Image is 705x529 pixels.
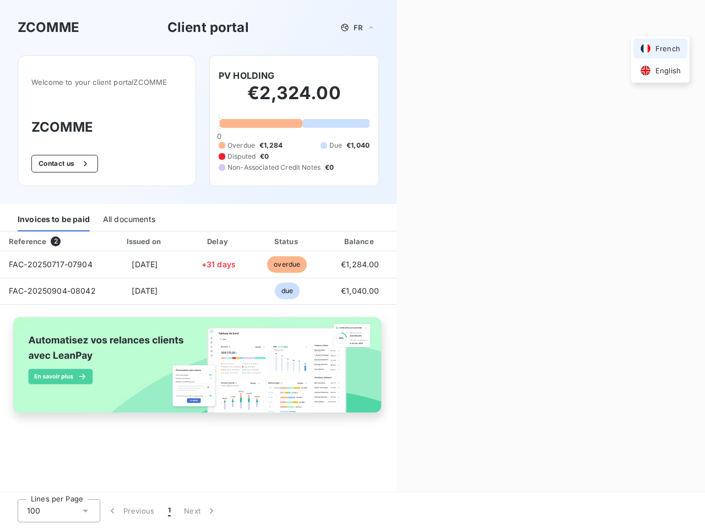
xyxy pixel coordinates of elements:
[341,286,379,295] span: €1,040.00
[275,283,300,299] span: due
[27,505,40,516] span: 100
[132,286,158,295] span: [DATE]
[217,132,221,141] span: 0
[341,260,379,269] span: €1,284.00
[259,141,283,150] span: €1,284
[168,505,171,516] span: 1
[219,69,275,82] h6: PV HOLDING
[167,18,249,37] h3: Client portal
[161,499,177,522] button: 1
[267,256,307,273] span: overdue
[227,141,255,150] span: Overdue
[31,117,182,137] h3: ZCOMME
[325,163,334,172] span: €0
[9,286,96,295] span: FAC-20250904-08042
[51,236,61,246] span: 2
[4,311,392,429] img: banner
[103,208,155,231] div: All documents
[31,78,182,87] span: Welcome to your client portal ZCOMME
[219,82,370,115] h2: €2,324.00
[354,23,362,32] span: FR
[9,237,46,246] div: Reference
[329,141,342,150] span: Due
[177,499,224,522] button: Next
[18,18,79,37] h3: ZCOMME
[107,236,183,247] div: Issued on
[324,236,396,247] div: Balance
[227,152,256,161] span: Disputed
[260,152,269,161] span: €0
[100,499,161,522] button: Previous
[202,260,236,269] span: +31 days
[254,236,320,247] div: Status
[9,260,93,269] span: FAC-20250717-07904
[31,155,98,172] button: Contact us
[132,260,158,269] span: [DATE]
[346,141,370,150] span: €1,040
[187,236,250,247] div: Delay
[227,163,321,172] span: Non-Associated Credit Notes
[18,208,90,231] div: Invoices to be paid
